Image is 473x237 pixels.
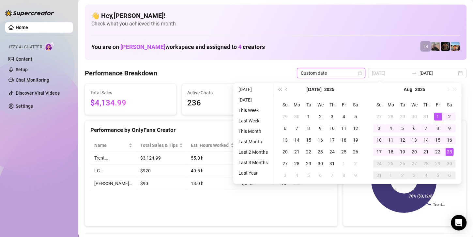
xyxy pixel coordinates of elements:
[422,171,430,179] div: 4
[316,160,324,167] div: 30
[90,126,332,134] div: Performance by OnlyFans Creator
[338,146,350,158] td: 2025-07-25
[410,124,418,132] div: 6
[236,86,270,93] li: [DATE]
[305,124,313,132] div: 8
[375,136,383,144] div: 10
[387,113,395,120] div: 28
[410,160,418,167] div: 27
[340,113,348,120] div: 4
[328,113,336,120] div: 3
[444,111,455,122] td: 2025-08-02
[16,67,28,72] a: Setup
[303,158,314,169] td: 2025-07-29
[94,142,127,149] span: Name
[303,134,314,146] td: 2025-07-15
[236,117,270,125] li: Last Week
[433,202,445,207] text: Trent…
[408,122,420,134] td: 2025-08-06
[140,142,178,149] span: Total Sales & Tips
[16,25,28,30] a: Home
[434,136,442,144] div: 15
[136,177,187,190] td: $90
[397,169,408,181] td: 2025-09-02
[91,20,460,27] span: Check what you achieved this month
[444,146,455,158] td: 2025-08-23
[276,83,283,96] button: Last year (Control + left)
[90,89,171,96] span: Total Sales
[352,113,359,120] div: 5
[16,103,33,109] a: Settings
[291,99,303,111] th: Mo
[136,139,187,152] th: Total Sales & Tips
[328,124,336,132] div: 10
[301,68,361,78] span: Custom date
[236,148,270,156] li: Last 2 Months
[399,160,406,167] div: 26
[187,89,268,96] span: Active Chats
[281,160,289,167] div: 27
[434,160,442,167] div: 29
[16,77,49,83] a: Chat Monitoring
[303,169,314,181] td: 2025-08-05
[387,160,395,167] div: 25
[324,83,334,96] button: Choose a year
[352,124,359,132] div: 12
[399,136,406,144] div: 12
[446,124,453,132] div: 9
[410,136,418,144] div: 13
[385,99,397,111] th: Mo
[408,134,420,146] td: 2025-08-13
[16,90,60,96] a: Discover Viral Videos
[281,148,289,156] div: 20
[340,136,348,144] div: 18
[136,165,187,177] td: $920
[422,113,430,120] div: 31
[397,111,408,122] td: 2025-07-29
[314,146,326,158] td: 2025-07-23
[420,158,432,169] td: 2025-08-28
[305,148,313,156] div: 22
[305,136,313,144] div: 15
[432,169,444,181] td: 2025-09-05
[352,136,359,144] div: 19
[431,42,440,51] img: LC
[350,146,361,158] td: 2025-07-26
[340,160,348,167] div: 1
[291,122,303,134] td: 2025-07-07
[397,146,408,158] td: 2025-08-19
[236,127,270,135] li: This Month
[187,97,268,109] span: 236
[136,152,187,165] td: $3,124.99
[279,99,291,111] th: Su
[338,134,350,146] td: 2025-07-18
[291,134,303,146] td: 2025-07-14
[375,171,383,179] div: 31
[444,158,455,169] td: 2025-08-30
[350,158,361,169] td: 2025-08-02
[432,134,444,146] td: 2025-08-15
[373,99,385,111] th: Su
[432,111,444,122] td: 2025-08-01
[444,122,455,134] td: 2025-08-09
[306,83,321,96] button: Choose a month
[187,177,238,190] td: 13.0 h
[385,169,397,181] td: 2025-09-01
[90,139,136,152] th: Name
[397,158,408,169] td: 2025-08-26
[375,124,383,132] div: 3
[434,113,442,120] div: 1
[281,113,289,120] div: 29
[375,113,383,120] div: 27
[446,148,453,156] div: 23
[404,83,412,96] button: Choose a month
[422,148,430,156] div: 21
[91,43,265,51] h1: You are on workspace and assigned to creators
[238,43,241,50] span: 4
[328,136,336,144] div: 17
[187,165,238,177] td: 40.5 h
[326,158,338,169] td: 2025-07-31
[236,96,270,104] li: [DATE]
[444,169,455,181] td: 2025-09-06
[326,146,338,158] td: 2025-07-24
